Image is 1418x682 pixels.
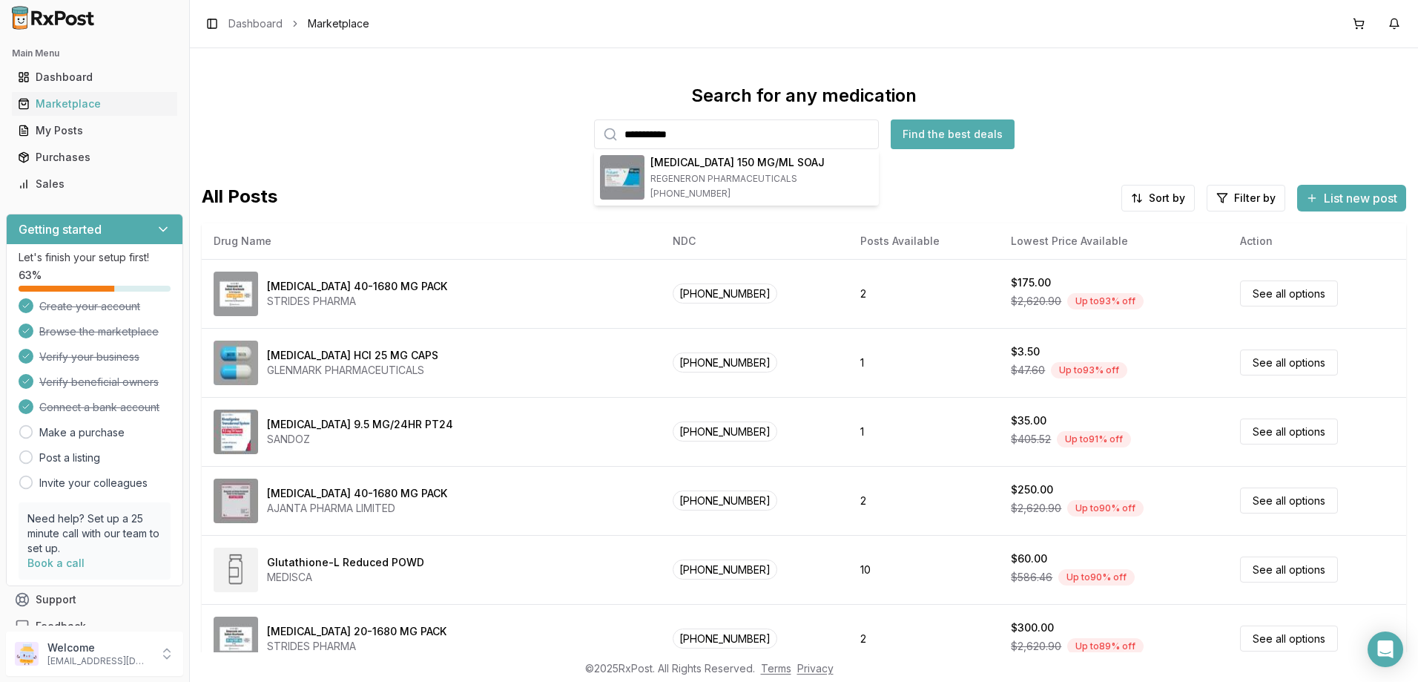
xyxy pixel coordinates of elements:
[202,223,661,259] th: Drug Name
[1011,501,1061,516] span: $2,620.90
[6,65,183,89] button: Dashboard
[12,117,177,144] a: My Posts
[214,548,258,592] img: Glutathione-L Reduced POWD
[228,16,369,31] nav: breadcrumb
[39,476,148,491] a: Invite your colleagues
[308,16,369,31] span: Marketplace
[39,299,140,314] span: Create your account
[650,173,825,185] p: REGENERON PHARMACEUTICALS
[39,375,159,390] span: Verify beneficial owners
[761,662,791,675] a: Terms
[267,624,446,639] div: [MEDICAL_DATA] 20-1680 MG PACK
[1067,500,1144,517] div: Up to 90 % off
[15,642,39,666] img: User avatar
[600,155,644,200] img: Praluent 150 MG/ML SOAJ
[6,145,183,169] button: Purchases
[12,47,177,59] h2: Main Menu
[691,84,917,108] div: Search for any medication
[1011,294,1061,309] span: $2,620.90
[6,6,101,30] img: RxPost Logo
[267,570,424,585] div: MEDISCA
[6,119,183,142] button: My Posts
[1240,557,1338,583] a: See all options
[39,324,159,339] span: Browse the marketplace
[1011,344,1040,359] div: $3.50
[39,425,125,440] a: Make a purchase
[1011,432,1051,447] span: $405.52
[39,400,159,415] span: Connect a bank account
[1240,626,1338,652] a: See all options
[1011,275,1051,290] div: $175.00
[18,123,171,138] div: My Posts
[12,64,177,91] a: Dashboard
[39,350,139,364] span: Verify your business
[19,220,102,238] h3: Getting started
[6,613,183,640] button: Feedback
[214,410,258,454] img: Rivastigmine 9.5 MG/24HR PT24
[673,560,777,580] span: [PHONE_NUMBER]
[661,223,848,259] th: NDC
[214,341,258,385] img: Atomoxetine HCl 25 MG CAPS
[267,363,438,378] div: GLENMARK PHARMACEUTICALS
[1011,363,1045,378] span: $47.60
[1067,638,1144,655] div: Up to 89 % off
[1228,223,1406,259] th: Action
[848,328,999,397] td: 1
[1240,281,1338,306] a: See all options
[12,171,177,197] a: Sales
[214,479,258,523] img: Omeprazole-Sodium Bicarbonate 40-1680 MG PACK
[1240,350,1338,376] a: See all options
[848,535,999,604] td: 10
[594,149,879,206] button: Praluent 150 MG/ML SOAJ[MEDICAL_DATA] 150 MG/ML SOAJREGENERON PHARMACEUTICALS[PHONE_NUMBER]
[673,491,777,511] span: [PHONE_NUMBER]
[1011,413,1046,428] div: $35.00
[267,348,438,363] div: [MEDICAL_DATA] HCl 25 MG CAPS
[6,172,183,196] button: Sales
[267,294,447,309] div: STRIDES PHARMA
[673,629,777,649] span: [PHONE_NUMBER]
[1297,192,1406,207] a: List new post
[202,185,277,212] span: All Posts
[848,466,999,535] td: 2
[650,188,825,200] span: [PHONE_NUMBER]
[6,586,183,613] button: Support
[1368,632,1403,667] div: Open Intercom Messenger
[267,486,447,501] div: [MEDICAL_DATA] 40-1680 MG PACK
[1234,191,1276,206] span: Filter by
[1011,570,1052,585] span: $586.46
[1240,419,1338,445] a: See all options
[18,96,171,111] div: Marketplace
[1067,293,1144,309] div: Up to 93 % off
[6,92,183,116] button: Marketplace
[267,555,424,570] div: Glutathione-L Reduced POWD
[1324,189,1397,207] span: List new post
[1297,185,1406,212] button: List new post
[267,279,447,294] div: [MEDICAL_DATA] 40-1680 MG PACK
[848,604,999,673] td: 2
[27,511,162,556] p: Need help? Set up a 25 minute call with our team to set up.
[36,619,86,634] span: Feedback
[39,450,100,465] a: Post a listing
[891,119,1015,149] button: Find the best deals
[1240,488,1338,514] a: See all options
[1011,482,1053,497] div: $250.00
[18,70,171,85] div: Dashboard
[267,501,447,516] div: AJANTA PHARMA LIMITED
[1011,551,1047,566] div: $60.00
[1207,185,1285,212] button: Filter by
[12,144,177,171] a: Purchases
[1057,431,1131,447] div: Up to 91 % off
[27,557,85,569] a: Book a call
[797,662,834,675] a: Privacy
[673,283,777,304] span: [PHONE_NUMBER]
[214,272,258,316] img: Omeprazole-Sodium Bicarbonate 40-1680 MG PACK
[848,259,999,328] td: 2
[228,16,283,31] a: Dashboard
[1058,569,1135,586] div: Up to 90 % off
[47,640,151,655] p: Welcome
[12,91,177,117] a: Marketplace
[267,639,446,654] div: STRIDES PHARMA
[1011,620,1054,635] div: $300.00
[999,223,1228,259] th: Lowest Price Available
[848,397,999,466] td: 1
